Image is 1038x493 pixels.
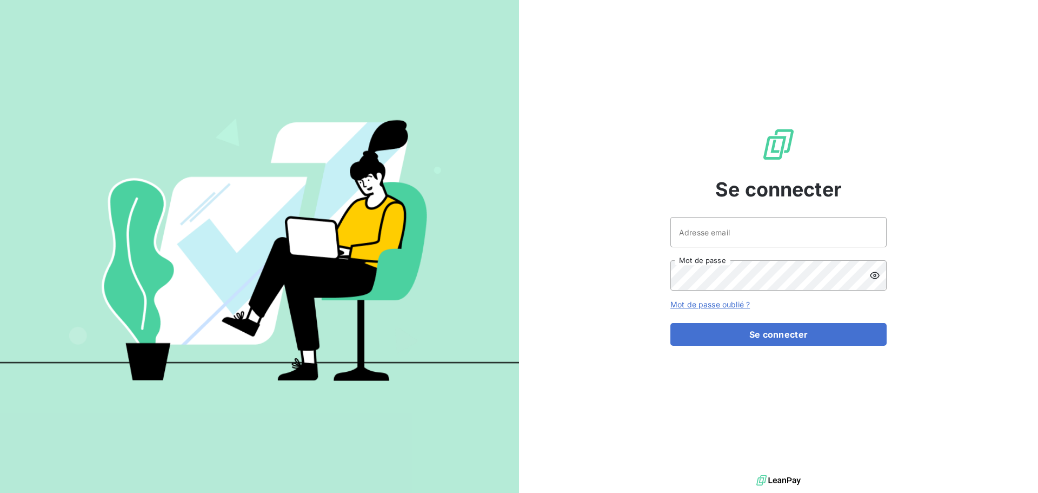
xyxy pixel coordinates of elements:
button: Se connecter [670,323,887,346]
img: Logo LeanPay [761,127,796,162]
img: logo [756,472,801,489]
span: Se connecter [715,175,842,204]
input: placeholder [670,217,887,247]
a: Mot de passe oublié ? [670,300,750,309]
